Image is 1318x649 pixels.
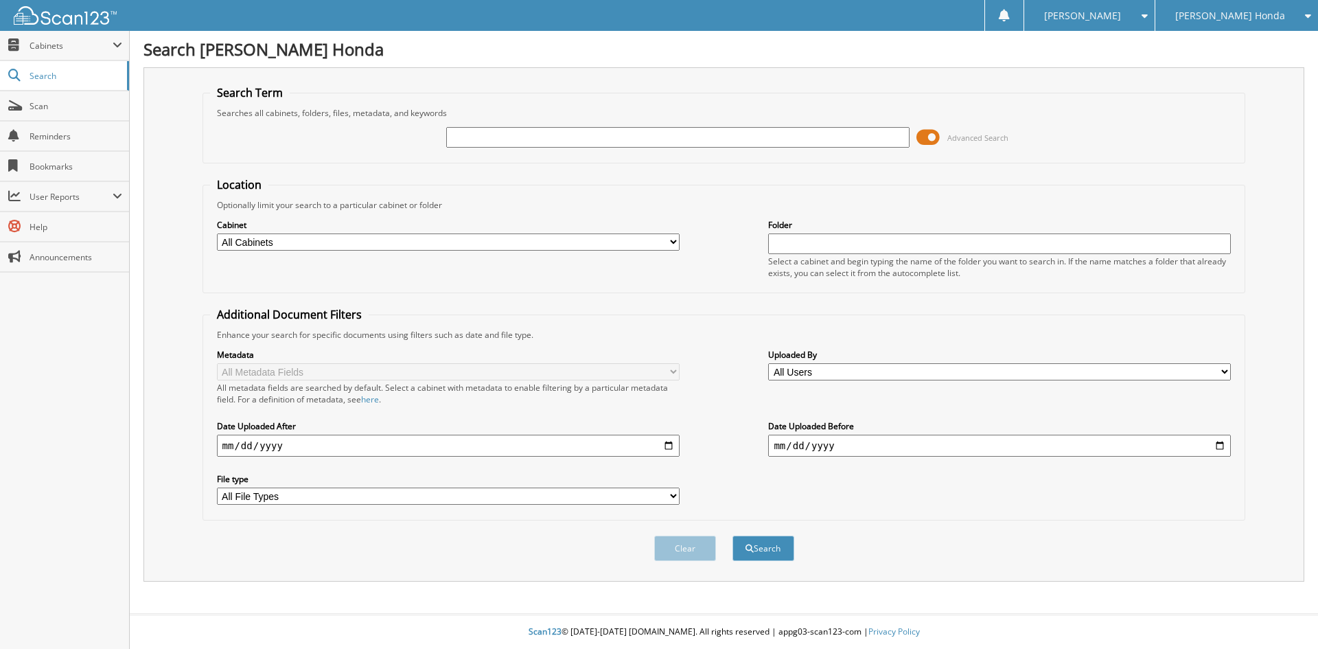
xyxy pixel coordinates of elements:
[30,40,113,52] span: Cabinets
[217,420,680,432] label: Date Uploaded After
[1175,12,1285,20] span: [PERSON_NAME] Honda
[30,251,122,263] span: Announcements
[1044,12,1121,20] span: [PERSON_NAME]
[210,107,1238,119] div: Searches all cabinets, folders, files, metadata, and keywords
[868,626,920,637] a: Privacy Policy
[217,435,680,457] input: start
[210,307,369,322] legend: Additional Document Filters
[210,85,290,100] legend: Search Term
[768,255,1231,279] div: Select a cabinet and begin typing the name of the folder you want to search in. If the name match...
[217,382,680,405] div: All metadata fields are searched by default. Select a cabinet with metadata to enable filtering b...
[768,420,1231,432] label: Date Uploaded Before
[30,70,120,82] span: Search
[529,626,562,637] span: Scan123
[210,329,1238,341] div: Enhance your search for specific documents using filters such as date and file type.
[30,130,122,142] span: Reminders
[768,219,1231,231] label: Folder
[30,221,122,233] span: Help
[654,536,716,561] button: Clear
[947,133,1008,143] span: Advanced Search
[217,349,680,361] label: Metadata
[732,536,794,561] button: Search
[14,6,117,25] img: scan123-logo-white.svg
[30,100,122,112] span: Scan
[768,349,1231,361] label: Uploaded By
[210,199,1238,211] div: Optionally limit your search to a particular cabinet or folder
[130,615,1318,649] div: © [DATE]-[DATE] [DOMAIN_NAME]. All rights reserved | appg03-scan123-com |
[143,38,1304,60] h1: Search [PERSON_NAME] Honda
[210,177,268,192] legend: Location
[30,191,113,203] span: User Reports
[30,161,122,172] span: Bookmarks
[768,435,1231,457] input: end
[217,219,680,231] label: Cabinet
[361,394,379,405] a: here
[217,473,680,485] label: File type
